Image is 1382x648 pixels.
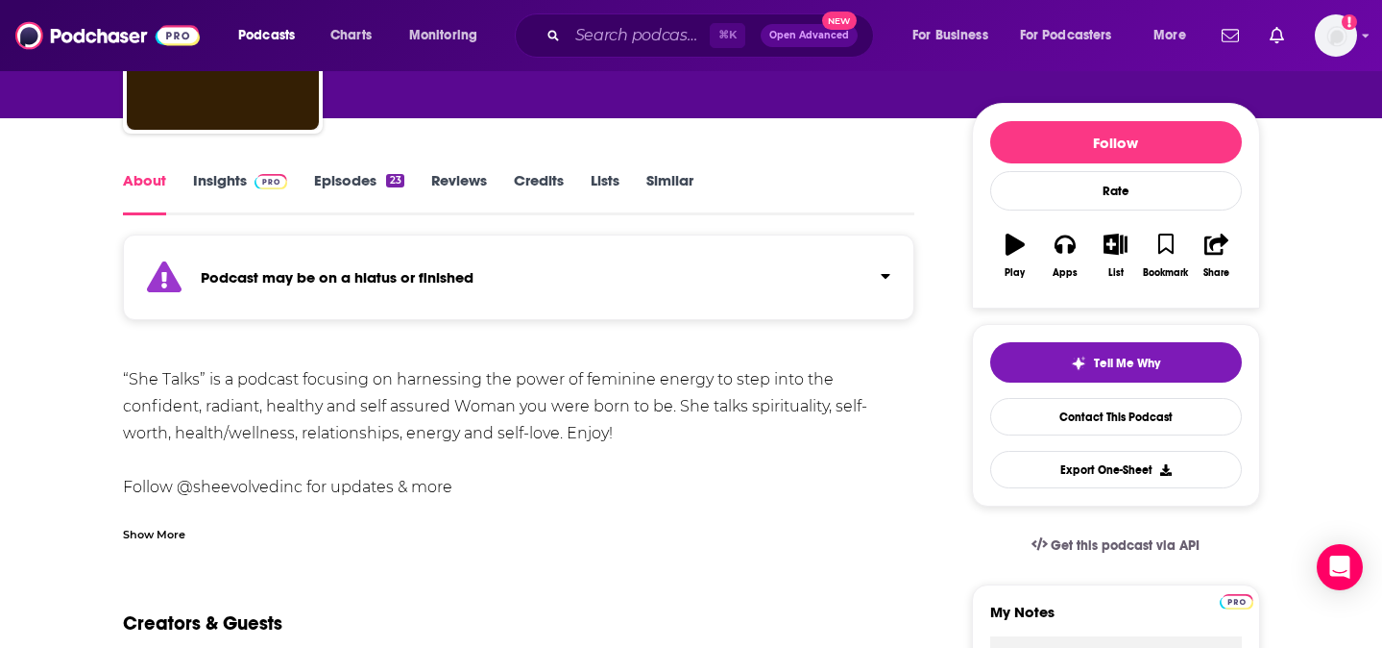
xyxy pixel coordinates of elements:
span: For Podcasters [1020,22,1112,49]
a: About [123,171,166,215]
button: Export One-Sheet [990,451,1242,488]
button: Share [1191,221,1241,290]
a: Charts [318,20,383,51]
div: Share [1203,267,1229,279]
a: Pro website [1220,591,1253,610]
svg: Add a profile image [1342,14,1357,30]
button: Follow [990,121,1242,163]
div: Rate [990,171,1242,211]
span: Monitoring [409,22,477,49]
a: Show notifications dropdown [1214,19,1247,52]
button: Bookmark [1141,221,1191,290]
a: Get this podcast via API [1016,522,1216,569]
h2: Creators & Guests [123,611,282,636]
a: Show notifications dropdown [1262,19,1292,52]
a: Episodes23 [314,171,403,215]
div: List [1108,267,1124,279]
span: New [822,12,857,30]
span: Charts [330,22,372,49]
span: Podcasts [238,22,295,49]
button: Apps [1040,221,1090,290]
button: open menu [1140,20,1210,51]
a: Similar [646,171,693,215]
img: Podchaser Pro [1220,594,1253,610]
button: open menu [1007,20,1140,51]
button: Show profile menu [1315,14,1357,57]
div: Open Intercom Messenger [1317,544,1363,590]
button: List [1090,221,1140,290]
a: InsightsPodchaser Pro [193,171,288,215]
div: Search podcasts, credits, & more... [533,13,892,58]
div: Play [1005,267,1025,279]
span: More [1153,22,1186,49]
div: Apps [1053,267,1078,279]
span: Tell Me Why [1094,356,1160,371]
label: My Notes [990,603,1242,636]
button: open menu [225,20,320,51]
button: open menu [899,20,1012,51]
a: Reviews [431,171,487,215]
button: open menu [396,20,502,51]
img: Podchaser - Follow, Share and Rate Podcasts [15,17,200,54]
a: Contact This Podcast [990,398,1242,436]
img: Podchaser Pro [255,174,288,189]
section: Click to expand status details [123,246,915,320]
a: Lists [591,171,619,215]
div: Bookmark [1143,267,1188,279]
button: Open AdvancedNew [761,24,858,47]
img: tell me why sparkle [1071,356,1086,371]
div: 23 [386,174,403,187]
button: tell me why sparkleTell Me Why [990,342,1242,383]
img: User Profile [1315,14,1357,57]
span: Open Advanced [769,31,849,40]
input: Search podcasts, credits, & more... [568,20,710,51]
button: Play [990,221,1040,290]
span: For Business [912,22,988,49]
a: Credits [514,171,564,215]
div: “She Talks” is a podcast focusing on harnessing the power of feminine energy to step into the con... [123,366,915,555]
span: ⌘ K [710,23,745,48]
span: Logged in as SolComms [1315,14,1357,57]
strong: Podcast may be on a hiatus or finished [201,268,473,287]
span: Get this podcast via API [1051,537,1200,554]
